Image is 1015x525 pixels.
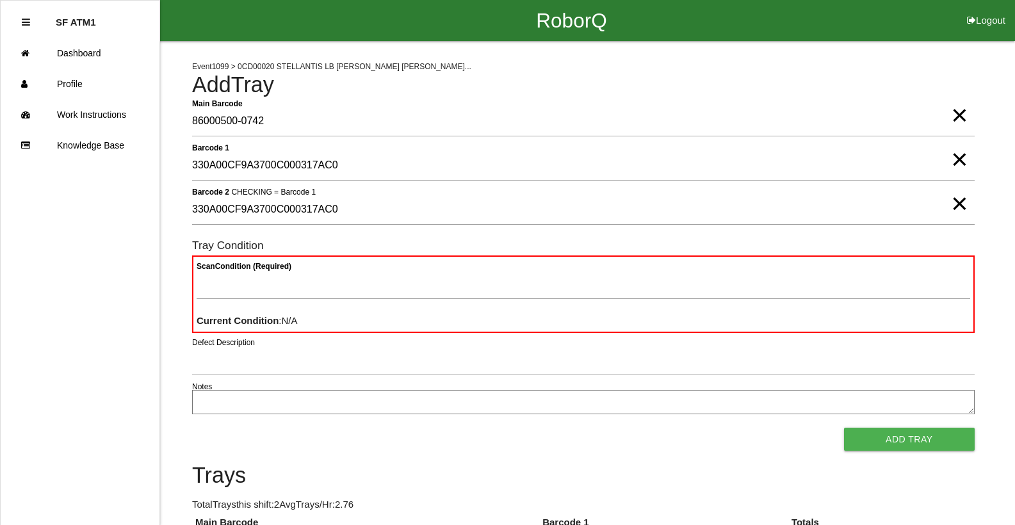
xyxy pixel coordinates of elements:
a: Work Instructions [1,99,159,130]
b: Barcode 1 [192,143,229,152]
span: Clear Input [951,90,968,115]
h4: Add Tray [192,73,975,97]
div: Close [22,7,30,38]
p: Total Trays this shift: 2 Avg Trays /Hr: 2.76 [192,497,975,512]
input: Required [192,107,975,136]
span: Clear Input [951,178,968,204]
label: Defect Description [192,337,255,348]
label: Notes [192,381,212,392]
a: Profile [1,69,159,99]
span: Clear Input [951,134,968,159]
b: Current Condition [197,315,279,326]
p: SF ATM1 [56,7,96,28]
a: Dashboard [1,38,159,69]
b: Barcode 2 [192,187,229,196]
b: Main Barcode [192,99,243,108]
span: CHECKING = Barcode 1 [231,187,316,196]
span: : N/A [197,315,298,326]
b: Scan Condition (Required) [197,262,291,271]
span: Event 1099 > 0CD00020 STELLANTIS LB [PERSON_NAME] [PERSON_NAME]... [192,62,471,71]
h4: Trays [192,464,975,488]
a: Knowledge Base [1,130,159,161]
h6: Tray Condition [192,239,975,252]
button: Add Tray [844,428,975,451]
